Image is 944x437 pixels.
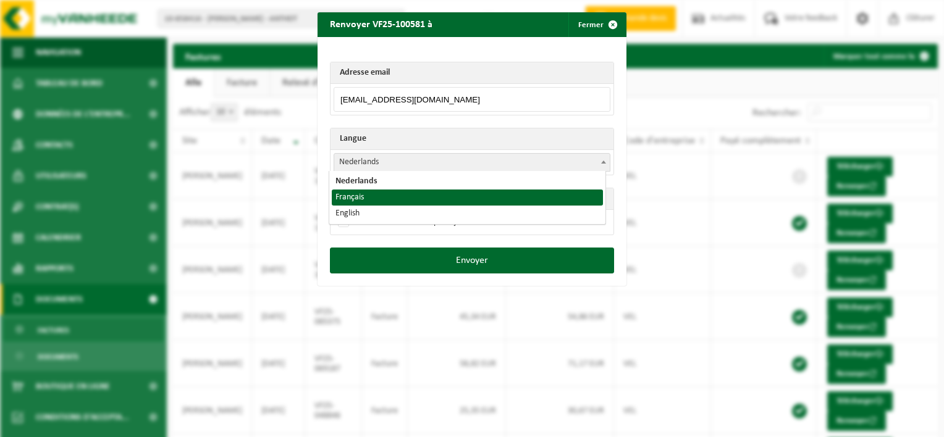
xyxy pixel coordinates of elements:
li: English [332,206,602,222]
th: Adresse email [331,62,613,84]
h2: Renvoyer VF25-100581 à [318,12,445,36]
input: Adresse email [334,87,610,112]
li: Français [332,189,602,206]
li: Nederlands [332,173,602,189]
th: Langue [331,128,613,150]
span: Nederlands [334,154,610,171]
button: Fermer [568,12,625,37]
button: Envoyer [330,248,614,273]
span: Nederlands [334,153,610,172]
